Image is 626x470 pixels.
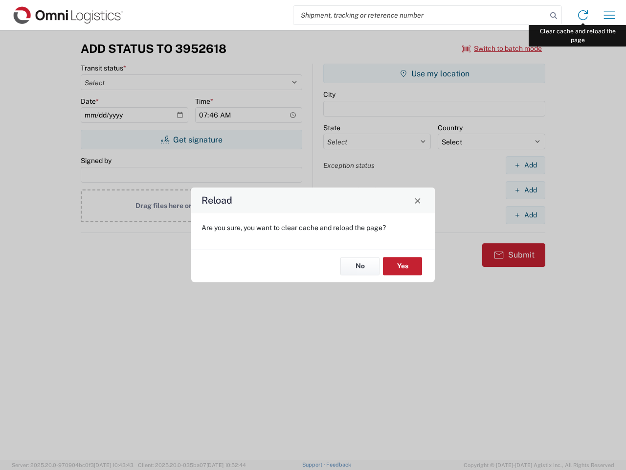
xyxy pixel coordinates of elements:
button: Close [411,193,425,207]
button: Yes [383,257,422,275]
button: No [340,257,380,275]
input: Shipment, tracking or reference number [293,6,547,24]
p: Are you sure, you want to clear cache and reload the page? [201,223,425,232]
h4: Reload [201,193,232,208]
